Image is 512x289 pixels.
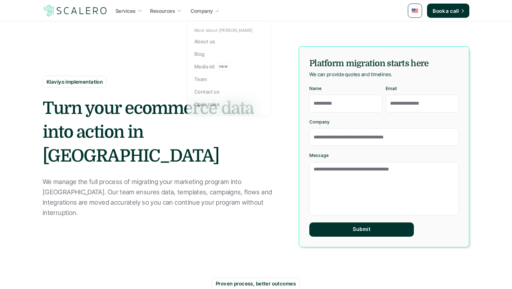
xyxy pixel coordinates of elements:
p: Klaviyo implementation [47,78,103,85]
p: Company [191,7,213,15]
p: Contact us [194,88,220,95]
p: Media kit [194,63,215,70]
a: Blog [192,48,266,60]
input: Company [309,128,459,146]
p: We manage the full process of migrating your marketing program into [GEOGRAPHIC_DATA]. Our team e... [43,177,274,218]
p: Email [386,86,397,91]
p: Message [309,153,329,158]
textarea: Message [309,162,459,215]
p: new [219,64,228,69]
a: About us [192,35,266,48]
p: Book a call [433,7,459,15]
p: Company [309,120,330,125]
p: We can provide quotes and timelines. [309,70,392,79]
p: Resources [150,7,175,15]
a: Open roles [192,98,266,110]
img: Scalero company logo [43,4,108,17]
input: Email [386,95,459,112]
p: Team [194,75,207,83]
a: Team [192,73,266,85]
h2: Turn your ecommerce data into action in [GEOGRAPHIC_DATA] [43,96,283,168]
button: Submit [309,222,414,237]
p: Name [309,86,321,91]
p: More about [PERSON_NAME] [194,28,253,33]
p: Open roles [194,100,220,108]
h5: Platform migration starts here [309,57,459,70]
p: About us [194,38,215,45]
p: Submit [353,226,370,232]
p: Services [116,7,135,15]
input: Name [309,95,382,112]
a: Contact us [192,85,266,98]
a: Book a call [427,4,469,18]
p: Blog [194,50,205,58]
p: Proven process, better outcomes [216,280,296,287]
a: Media kitnew [192,60,266,73]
